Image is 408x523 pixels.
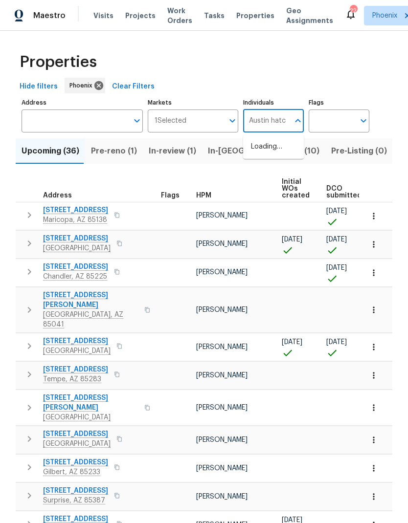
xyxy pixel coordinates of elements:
[226,114,239,128] button: Open
[282,236,302,243] span: [DATE]
[243,109,289,132] input: Search ...
[196,493,248,500] span: [PERSON_NAME]
[282,178,310,199] span: Initial WOs created
[20,81,58,93] span: Hide filters
[196,192,211,199] span: HPM
[22,144,79,158] span: Upcoming (36)
[65,78,105,93] div: Phoenix
[196,465,248,472] span: [PERSON_NAME]
[196,344,248,350] span: [PERSON_NAME]
[331,144,387,158] span: Pre-Listing (0)
[372,11,397,21] span: Phoenix
[149,144,196,158] span: In-review (1)
[69,81,96,90] span: Phoenix
[22,100,143,106] label: Address
[33,11,66,21] span: Maestro
[282,339,302,346] span: [DATE]
[326,264,347,271] span: [DATE]
[326,208,347,215] span: [DATE]
[148,100,239,106] label: Markets
[93,11,113,21] span: Visits
[112,81,155,93] span: Clear Filters
[196,436,248,443] span: [PERSON_NAME]
[350,6,357,16] div: 22
[155,117,186,125] span: 1 Selected
[196,306,248,313] span: [PERSON_NAME]
[91,144,137,158] span: Pre-reno (1)
[291,114,305,128] button: Close
[357,114,370,128] button: Open
[108,78,159,96] button: Clear Filters
[236,11,274,21] span: Properties
[167,6,192,25] span: Work Orders
[326,236,347,243] span: [DATE]
[286,6,333,25] span: Geo Assignments
[20,57,97,67] span: Properties
[43,192,72,199] span: Address
[196,269,248,276] span: [PERSON_NAME]
[204,12,225,19] span: Tasks
[196,372,248,379] span: [PERSON_NAME]
[208,144,319,158] span: In-[GEOGRAPHIC_DATA] (10)
[326,339,347,346] span: [DATE]
[196,240,248,247] span: [PERSON_NAME]
[130,114,144,128] button: Open
[196,404,248,411] span: [PERSON_NAME]
[326,185,362,199] span: DCO submitted
[243,135,304,159] div: Loading…
[243,100,304,106] label: Individuals
[16,78,62,96] button: Hide filters
[125,11,156,21] span: Projects
[309,100,369,106] label: Flags
[196,212,248,219] span: [PERSON_NAME]
[161,192,180,199] span: Flags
